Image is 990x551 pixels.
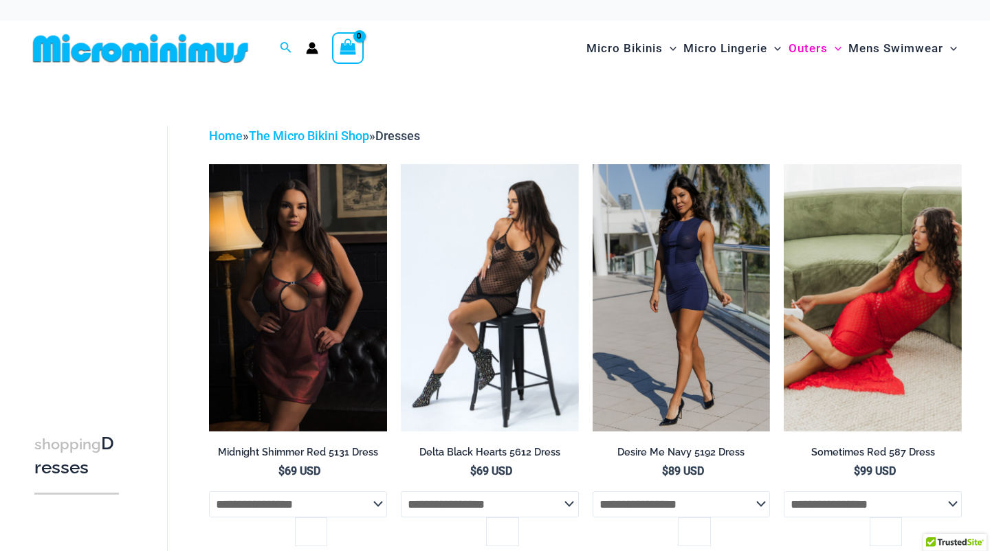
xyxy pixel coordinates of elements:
[209,164,387,431] a: Midnight Shimmer Red 5131 Dress 03v3Midnight Shimmer Red 5131 Dress 05Midnight Shimmer Red 5131 D...
[784,446,962,459] h2: Sometimes Red 587 Dress
[375,128,420,143] span: Dresses
[943,31,957,66] span: Menu Toggle
[209,164,387,431] img: Midnight Shimmer Red 5131 Dress 03v3
[486,517,518,546] input: Product quantity
[784,164,962,431] img: Sometimes Red 587 Dress 10
[209,128,243,143] a: Home
[784,446,962,464] a: Sometimes Red 587 Dress
[401,446,579,459] h2: Delta Black Hearts 5612 Dress
[784,164,962,431] a: Sometimes Red 587 Dress 10Sometimes Red 587 Dress 09Sometimes Red 587 Dress 09
[470,464,476,477] span: $
[306,42,318,54] a: Account icon link
[593,164,771,431] a: Desire Me Navy 5192 Dress 11Desire Me Navy 5192 Dress 09Desire Me Navy 5192 Dress 09
[586,31,663,66] span: Micro Bikinis
[27,33,254,64] img: MM SHOP LOGO FLAT
[209,446,387,459] h2: Midnight Shimmer Red 5131 Dress
[249,128,369,143] a: The Micro Bikini Shop
[209,128,420,143] span: » »
[209,446,387,464] a: Midnight Shimmer Red 5131 Dress
[683,31,767,66] span: Micro Lingerie
[767,31,781,66] span: Menu Toggle
[854,464,896,477] bdi: 99 USD
[662,464,704,477] bdi: 89 USD
[593,164,771,431] img: Desire Me Navy 5192 Dress 11
[680,27,784,69] a: Micro LingerieMenu ToggleMenu Toggle
[678,517,710,546] input: Product quantity
[583,27,680,69] a: Micro BikinisMenu ToggleMenu Toggle
[34,115,158,390] iframe: TrustedSite Certified
[332,32,364,64] a: View Shopping Cart, empty
[854,464,860,477] span: $
[789,31,828,66] span: Outers
[662,464,668,477] span: $
[663,31,676,66] span: Menu Toggle
[401,446,579,464] a: Delta Black Hearts 5612 Dress
[828,31,841,66] span: Menu Toggle
[401,164,579,431] img: Delta Black Hearts 5612 Dress 05
[278,464,285,477] span: $
[401,164,579,431] a: Delta Black Hearts 5612 Dress 05Delta Black Hearts 5612 Dress 04Delta Black Hearts 5612 Dress 04
[593,446,771,459] h2: Desire Me Navy 5192 Dress
[34,432,119,480] h3: Dresses
[280,40,292,57] a: Search icon link
[278,464,320,477] bdi: 69 USD
[848,31,943,66] span: Mens Swimwear
[470,464,512,477] bdi: 69 USD
[870,517,902,546] input: Product quantity
[581,25,962,71] nav: Site Navigation
[593,446,771,464] a: Desire Me Navy 5192 Dress
[295,517,327,546] input: Product quantity
[845,27,960,69] a: Mens SwimwearMenu ToggleMenu Toggle
[785,27,845,69] a: OutersMenu ToggleMenu Toggle
[34,436,101,453] span: shopping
